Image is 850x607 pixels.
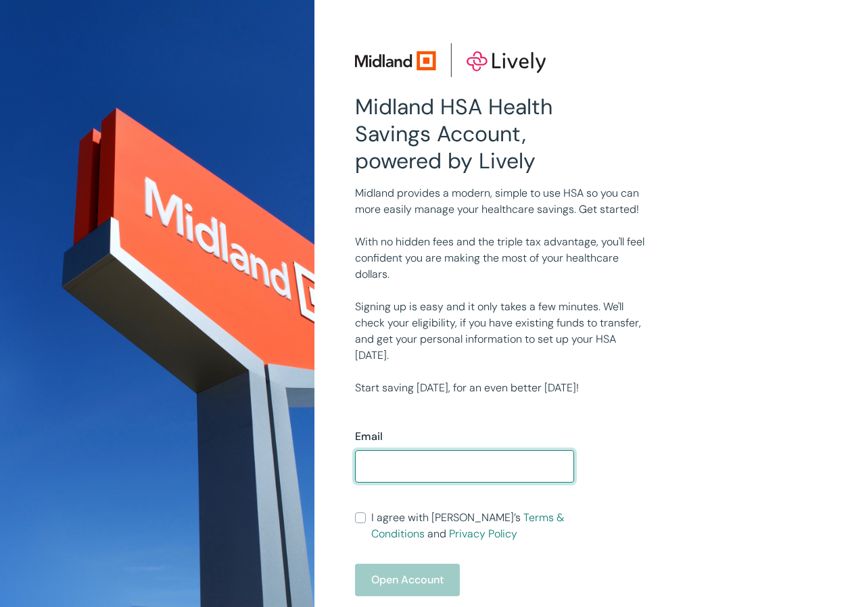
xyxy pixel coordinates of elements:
h2: Midland HSA Health Savings Account, powered by Lively [355,93,574,174]
p: Signing up is easy and it only takes a few minutes. We'll check your eligibility, if you have exi... [355,299,653,364]
a: Privacy Policy [449,527,517,541]
img: Lively [355,43,546,77]
p: With no hidden fees and the triple tax advantage, you'll feel confident you are making the most o... [355,234,653,283]
p: Start saving [DATE], for an even better [DATE]! [355,380,653,396]
span: I agree with [PERSON_NAME]’s and [371,510,574,542]
label: Email [355,429,383,445]
p: Midland provides a modern, simple to use HSA so you can more easily manage your healthcare saving... [355,185,653,218]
